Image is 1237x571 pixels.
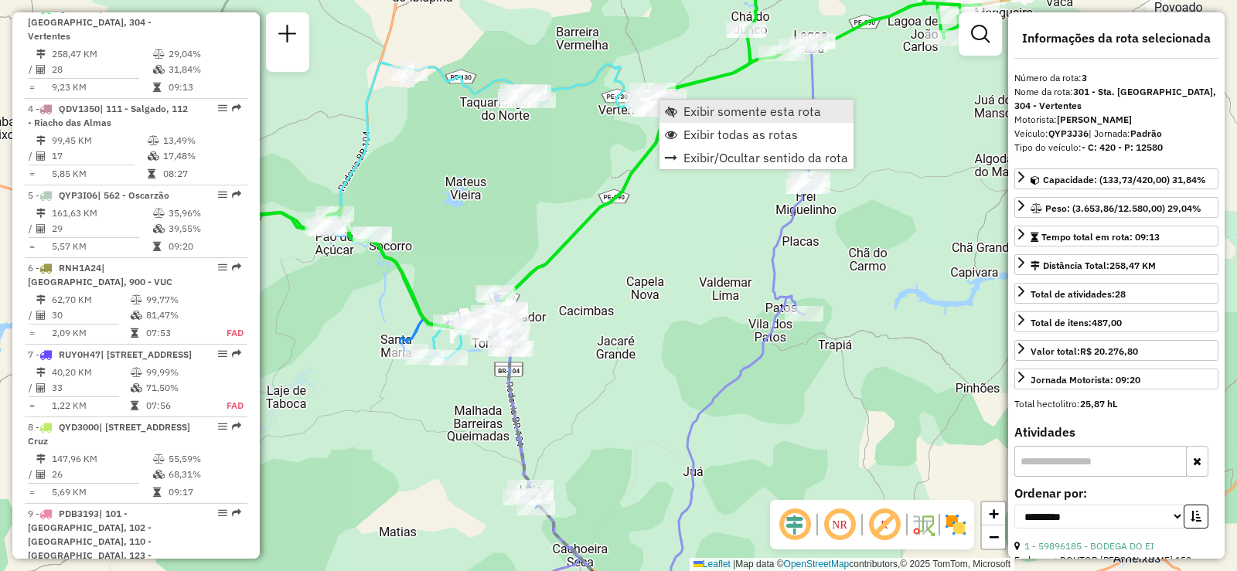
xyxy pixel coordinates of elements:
span: | Jornada: [1089,127,1162,139]
button: Ordem crescente [1184,505,1208,529]
td: 258,47 KM [51,46,152,62]
div: Total de itens: [1031,316,1122,330]
td: 62,70 KM [51,292,130,308]
i: Total de Atividades [36,470,46,479]
strong: 3 [1082,72,1087,83]
td: 161,63 KM [51,206,152,221]
i: Total de Atividades [36,311,46,320]
i: Tempo total em rota [131,328,138,338]
td: 99,77% [145,292,210,308]
li: Exibir somente esta rota [659,100,854,123]
div: Total hectolitro: [1014,397,1218,411]
a: Total de atividades:28 [1014,283,1218,304]
span: | [STREET_ADDRESS] Cruz [28,421,190,447]
span: | 562 - Oscarzão [97,189,169,201]
span: | 111 - Salgado, 112 - Riacho das Almas [28,103,188,128]
em: Opções [218,263,227,272]
i: Distância Total [36,368,46,377]
td: 1,22 KM [51,398,130,413]
td: 99,45 KM [51,133,147,148]
span: PDB3193 [59,508,99,519]
td: / [28,467,36,482]
td: 31,84% [168,62,241,77]
span: QYD3000 [59,421,99,433]
td: 13,49% [162,133,240,148]
td: 29 [51,221,152,236]
i: % de utilização do peso [153,209,165,218]
em: Rota exportada [232,508,241,518]
i: % de utilização do peso [131,295,142,304]
td: 81,47% [145,308,210,323]
i: Distância Total [36,209,46,218]
td: = [28,325,36,341]
span: | [STREET_ADDRESS] [101,348,192,360]
i: % de utilização do peso [153,454,165,464]
strong: [PERSON_NAME] [1057,114,1132,125]
em: Rota exportada [232,349,241,359]
em: Rota exportada [232,190,241,199]
img: Fluxo de ruas [911,512,935,537]
td: 5,57 KM [51,239,152,254]
span: QDV1350 [59,103,100,114]
a: Capacidade: (133,73/420,00) 31,84% [1014,168,1218,189]
td: 5,85 KM [51,166,147,182]
td: = [28,166,36,182]
strong: 487,00 [1092,317,1122,328]
i: Tempo total em rota [153,83,161,92]
span: Exibir todas as rotas [683,128,798,141]
td: 30 [51,308,130,323]
em: Opções [218,508,227,518]
div: Motorista: [1014,113,1218,127]
div: Número da rota: [1014,71,1218,85]
i: Distância Total [36,136,46,145]
div: Distância Total: [1031,259,1156,273]
span: Exibir rótulo [866,506,903,543]
td: 39,55% [168,221,241,236]
td: / [28,221,36,236]
a: Zoom in [982,502,1005,525]
td: 29,04% [168,46,241,62]
div: Jornada Motorista: 09:20 [1031,373,1140,387]
i: Distância Total [36,49,46,59]
td: 07:53 [145,325,210,341]
td: 71,50% [145,380,210,396]
div: Endereço: DOUTOR [PERSON_NAME] 153 [1014,553,1218,567]
strong: 25,87 hL [1080,398,1117,410]
td: 33 [51,380,130,396]
span: Capacidade: (133,73/420,00) 31,84% [1043,174,1206,185]
td: / [28,62,36,77]
td: 9,23 KM [51,80,152,95]
td: FAD [210,325,244,341]
strong: R$ 20.276,80 [1080,345,1138,357]
i: Tempo total em rota [153,242,161,251]
a: 1 - 59896185 - BODEGA DO EI [1024,540,1154,552]
em: Opções [218,104,227,113]
i: Tempo total em rota [148,169,155,178]
i: % de utilização da cubagem [148,151,159,161]
td: 09:20 [168,239,241,254]
a: Leaflet [693,559,731,569]
td: 17,48% [162,148,240,164]
i: Total de Atividades [36,383,46,393]
i: % de utilização do peso [153,49,165,59]
li: Exibir/Ocultar sentido da rota [659,146,854,169]
em: Rota exportada [232,104,241,113]
td: 147,96 KM [51,451,152,467]
td: FAD [210,398,244,413]
i: % de utilização da cubagem [153,470,165,479]
td: / [28,148,36,164]
td: 26 [51,467,152,482]
span: | [GEOGRAPHIC_DATA], 900 - VUC [28,262,172,287]
td: 07:56 [145,398,210,413]
span: Exibir somente esta rota [683,105,821,117]
a: Total de itens:487,00 [1014,311,1218,332]
td: 2,09 KM [51,325,130,341]
td: = [28,484,36,500]
span: RUY0H47 [59,348,101,360]
i: % de utilização do peso [131,368,142,377]
em: Opções [218,349,227,359]
span: − [989,527,999,546]
em: Rota exportada [232,422,241,431]
span: Tempo total em rota: 09:13 [1041,231,1160,243]
a: Distância Total:258,47 KM [1014,254,1218,275]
